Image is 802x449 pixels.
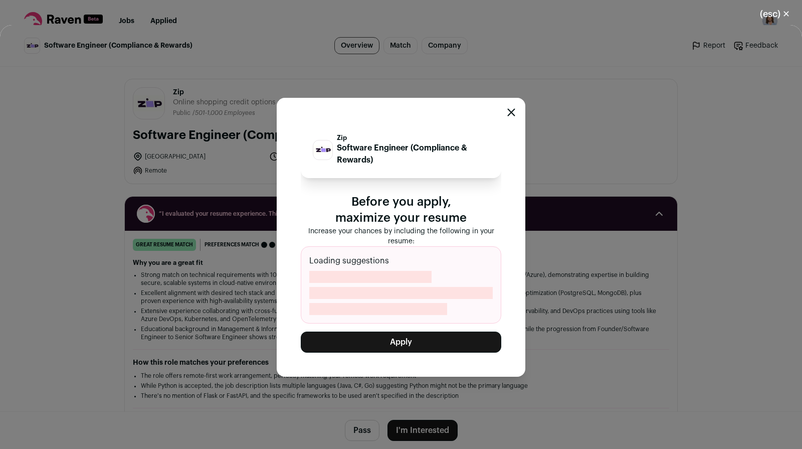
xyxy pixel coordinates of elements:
div: Loading suggestions [301,246,501,324]
img: d0d91195b2df026e23cefa885e4b7345c4b23728a0a24d5a16e345423d2b8629.jpg [313,145,332,155]
p: Zip [337,134,489,142]
p: Before you apply, maximize your resume [301,194,501,226]
p: Increase your chances by including the following in your resume: [301,226,501,246]
button: Close modal [507,108,515,116]
p: Software Engineer (Compliance & Rewards) [337,142,489,166]
button: Close modal [748,3,802,25]
button: Apply [301,332,501,353]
